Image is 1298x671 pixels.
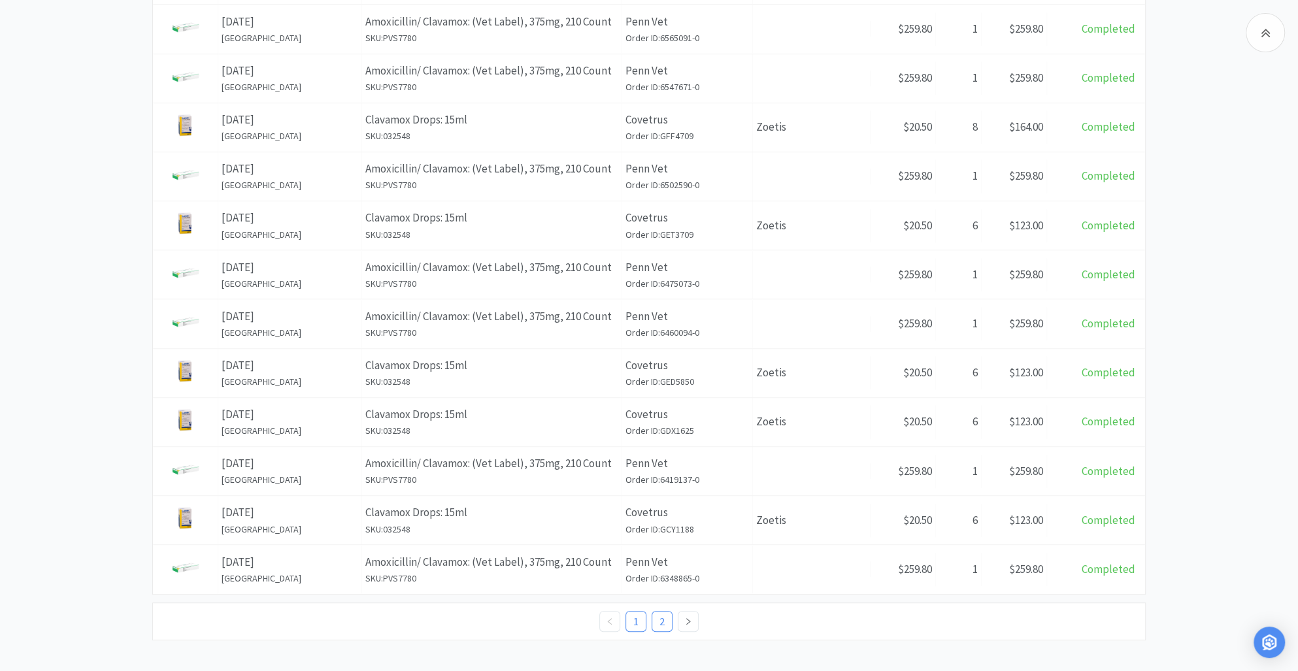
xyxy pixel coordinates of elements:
span: Completed [1082,316,1135,331]
h6: Order ID: GCY1188 [625,522,749,536]
h6: [GEOGRAPHIC_DATA] [222,276,358,291]
li: 2 [652,611,673,632]
p: Clavamox Drops: 15ml [365,504,618,521]
p: [DATE] [222,406,358,423]
h6: [GEOGRAPHIC_DATA] [222,374,358,389]
h6: [GEOGRAPHIC_DATA] [222,325,358,340]
span: $259.80 [898,464,932,478]
span: Completed [1082,71,1135,85]
h6: SKU: PVS7780 [365,571,618,585]
p: Clavamox Drops: 15ml [365,406,618,423]
span: $259.80 [898,169,932,183]
div: 1 [936,61,982,95]
h6: SKU: 032548 [365,522,618,536]
h6: Order ID: 6475073-0 [625,276,749,291]
img: f7a8dd0af2d44b999ad4de9c50844b89_459767.png [172,307,199,335]
p: [DATE] [222,111,358,129]
h6: Order ID: 6419137-0 [625,472,749,487]
p: Penn Vet [625,455,749,472]
div: Zoetis [753,405,871,438]
p: [DATE] [222,504,358,521]
span: Completed [1082,22,1135,36]
img: 7e6da12d412344759c0ae1ec4e544440_31366.png [169,406,201,433]
p: Covetrus [625,209,749,227]
h6: Order ID: 6502590-0 [625,178,749,192]
img: 7e6da12d412344759c0ae1ec4e544440_31366.png [169,111,201,139]
h6: Order ID: 6565091-0 [625,31,749,45]
p: Amoxicillin/ Clavamox: (Vet Label), 375mg, 210 Count [365,160,618,178]
h6: Order ID: 6460094-0 [625,325,749,340]
span: $259.80 [898,22,932,36]
span: Completed [1082,169,1135,183]
p: Amoxicillin/ Clavamox: (Vet Label), 375mg, 210 Count [365,13,618,31]
p: Penn Vet [625,553,749,571]
p: [DATE] [222,357,358,374]
li: Next Page [678,611,699,632]
p: Covetrus [625,111,749,129]
h6: SKU: PVS7780 [365,31,618,45]
p: [DATE] [222,160,358,178]
span: $259.80 [1009,562,1043,576]
span: $259.80 [898,267,932,282]
span: $259.80 [898,316,932,331]
img: 7e6da12d412344759c0ae1ec4e544440_31366.png [169,504,201,531]
span: $259.80 [1009,169,1043,183]
span: Completed [1082,414,1135,429]
h6: SKU: PVS7780 [365,80,618,94]
div: 6 [936,209,982,242]
h6: [GEOGRAPHIC_DATA] [222,522,358,536]
span: $123.00 [1009,513,1043,527]
h6: [GEOGRAPHIC_DATA] [222,423,358,438]
span: $20.50 [903,365,932,380]
p: [DATE] [222,553,358,571]
div: Zoetis [753,110,871,144]
p: Clavamox Drops: 15ml [365,209,618,227]
h6: SKU: 032548 [365,423,618,438]
h6: [GEOGRAPHIC_DATA] [222,571,358,585]
i: icon: right [684,617,692,625]
div: 6 [936,356,982,389]
span: $164.00 [1009,120,1043,134]
h6: [GEOGRAPHIC_DATA] [222,472,358,487]
p: [DATE] [222,308,358,325]
div: 8 [936,110,982,144]
p: Amoxicillin/ Clavamox: (Vet Label), 375mg, 210 Count [365,259,618,276]
span: Completed [1082,267,1135,282]
span: $20.50 [903,218,932,233]
p: Amoxicillin/ Clavamox: (Vet Label), 375mg, 210 Count [365,553,618,571]
span: $259.80 [1009,464,1043,478]
span: $20.50 [903,414,932,429]
div: Zoetis [753,356,871,389]
li: 1 [625,611,646,632]
h6: [GEOGRAPHIC_DATA] [222,178,358,192]
h6: Order ID: 6547671-0 [625,80,749,94]
i: icon: left [606,617,614,625]
h6: [GEOGRAPHIC_DATA] [222,129,358,143]
span: $123.00 [1009,365,1043,380]
img: f7a8dd0af2d44b999ad4de9c50844b89_459767.png [172,553,199,580]
p: [DATE] [222,209,358,227]
span: Completed [1082,513,1135,527]
p: [DATE] [222,62,358,80]
span: $123.00 [1009,218,1043,233]
li: Previous Page [599,611,620,632]
div: Zoetis [753,209,871,242]
p: Amoxicillin/ Clavamox: (Vet Label), 375mg, 210 Count [365,308,618,325]
span: $259.80 [1009,267,1043,282]
p: Amoxicillin/ Clavamox: (Vet Label), 375mg, 210 Count [365,62,618,80]
h6: Order ID: 6348865-0 [625,571,749,585]
span: Completed [1082,120,1135,134]
span: $259.80 [1009,71,1043,85]
div: Open Intercom Messenger [1254,627,1285,658]
h6: Order ID: GED5850 [625,374,749,389]
img: f7a8dd0af2d44b999ad4de9c50844b89_459767.png [172,258,199,286]
img: f7a8dd0af2d44b999ad4de9c50844b89_459767.png [172,12,199,40]
span: Completed [1082,218,1135,233]
h6: SKU: 032548 [365,129,618,143]
div: 1 [936,12,982,46]
h6: Order ID: GET3709 [625,227,749,242]
span: $259.80 [1009,22,1043,36]
h6: SKU: PVS7780 [365,276,618,291]
p: [DATE] [222,455,358,472]
div: 1 [936,307,982,340]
